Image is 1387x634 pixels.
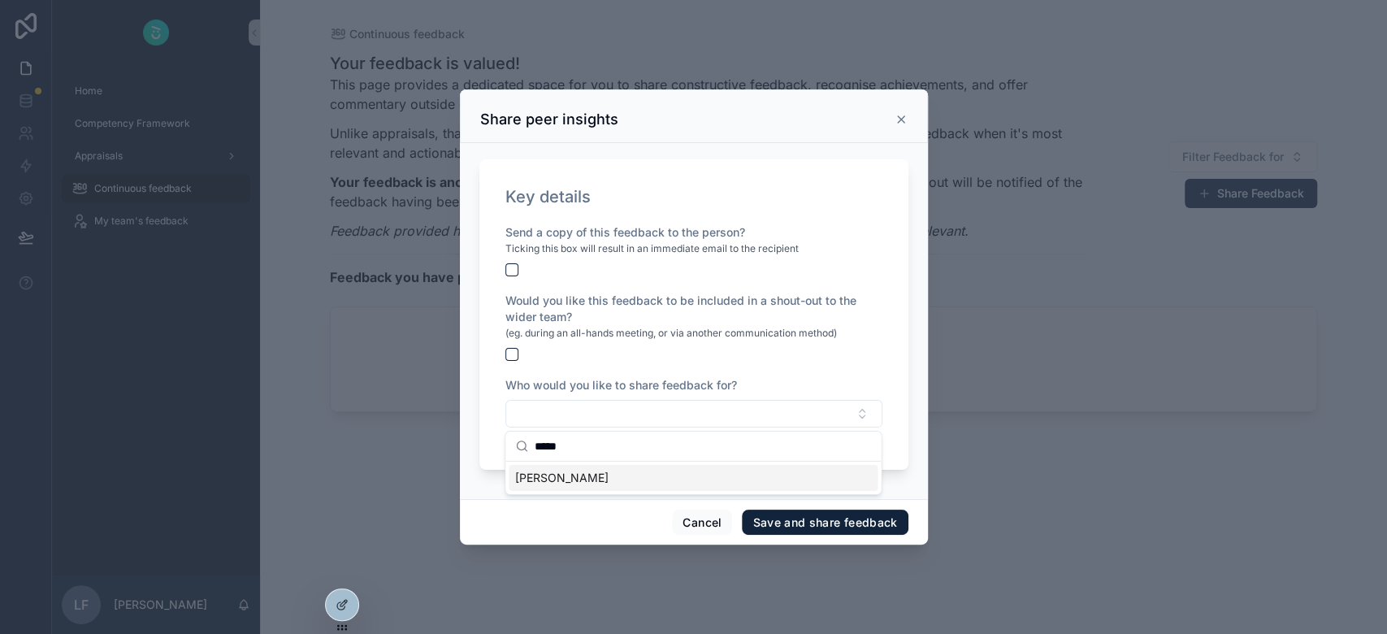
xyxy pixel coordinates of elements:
[505,225,745,239] span: Send a copy of this feedback to the person?
[505,327,837,340] span: (eg. during an all-hands meeting, or via another communication method)
[515,470,609,486] span: [PERSON_NAME]
[505,400,882,428] button: Select Button
[505,378,737,392] span: Who would you like to share feedback for?
[505,185,591,208] h1: Key details
[505,293,856,324] span: Would you like this feedback to be included in a shout-out to the wider team?
[742,510,908,536] button: Save and share feedback
[505,462,881,494] div: Suggestions
[480,110,618,129] h3: Share peer insights
[505,242,799,255] span: Ticking this box will result in an immediate email to the recipient
[672,510,732,536] button: Cancel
